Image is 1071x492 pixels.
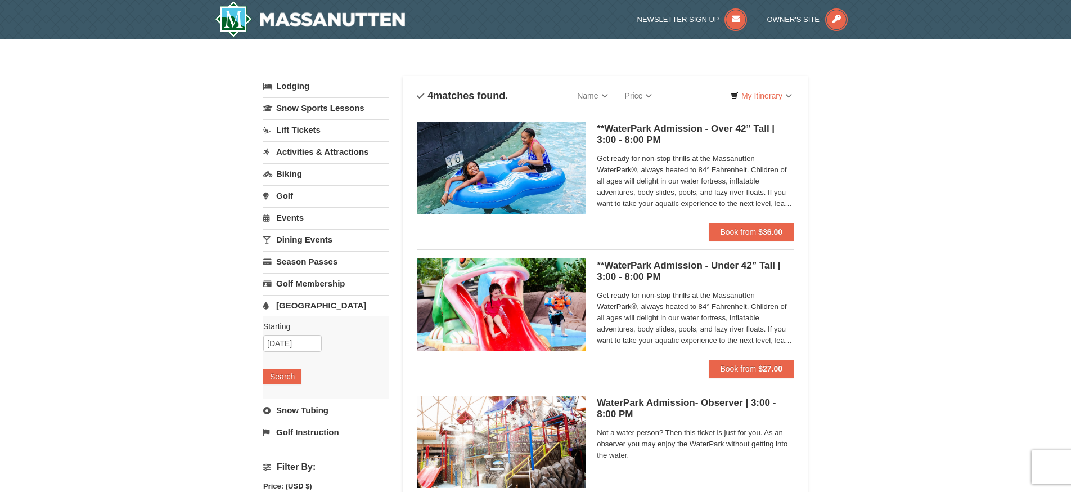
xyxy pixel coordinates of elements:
button: Book from $27.00 [709,360,794,378]
button: Book from $36.00 [709,223,794,241]
h5: **WaterPark Admission - Under 42” Tall | 3:00 - 8:00 PM [597,260,794,283]
a: Lift Tickets [263,119,389,140]
img: 6619917-1062-d161e022.jpg [417,258,586,351]
h5: WaterPark Admission- Observer | 3:00 - 8:00 PM [597,397,794,420]
a: Owner's Site [767,15,848,24]
span: Book from [720,227,756,236]
a: Golf Membership [263,273,389,294]
span: Get ready for non-stop thrills at the Massanutten WaterPark®, always heated to 84° Fahrenheit. Ch... [597,153,794,209]
strong: $36.00 [758,227,782,236]
a: Massanutten Resort [215,1,405,37]
a: Snow Sports Lessons [263,97,389,118]
a: Season Passes [263,251,389,272]
a: Biking [263,163,389,184]
span: Not a water person? Then this ticket is just for you. As an observer you may enjoy the WaterPark ... [597,427,794,461]
span: Get ready for non-stop thrills at the Massanutten WaterPark®, always heated to 84° Fahrenheit. Ch... [597,290,794,346]
span: Owner's Site [767,15,820,24]
label: Starting [263,321,380,332]
img: 6619917-1066-60f46fa6.jpg [417,396,586,488]
a: My Itinerary [723,87,799,104]
a: Activities & Attractions [263,141,389,162]
a: Golf [263,185,389,206]
h4: Filter By: [263,462,389,472]
a: Dining Events [263,229,389,250]
h5: **WaterPark Admission - Over 42” Tall | 3:00 - 8:00 PM [597,123,794,146]
strong: Price: (USD $) [263,482,312,490]
a: Golf Instruction [263,422,389,442]
a: Events [263,207,389,228]
h4: matches found. [417,90,508,101]
img: Massanutten Resort Logo [215,1,405,37]
button: Search [263,369,301,384]
a: [GEOGRAPHIC_DATA] [263,295,389,316]
span: Book from [720,364,756,373]
a: Newsletter Sign Up [637,15,748,24]
a: Lodging [263,76,389,96]
span: Newsletter Sign Up [637,15,719,24]
a: Snow Tubing [263,400,389,421]
a: Name [569,84,616,107]
a: Price [616,84,661,107]
strong: $27.00 [758,364,782,373]
img: 6619917-1058-293f39d8.jpg [417,122,586,214]
span: 4 [427,90,433,101]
